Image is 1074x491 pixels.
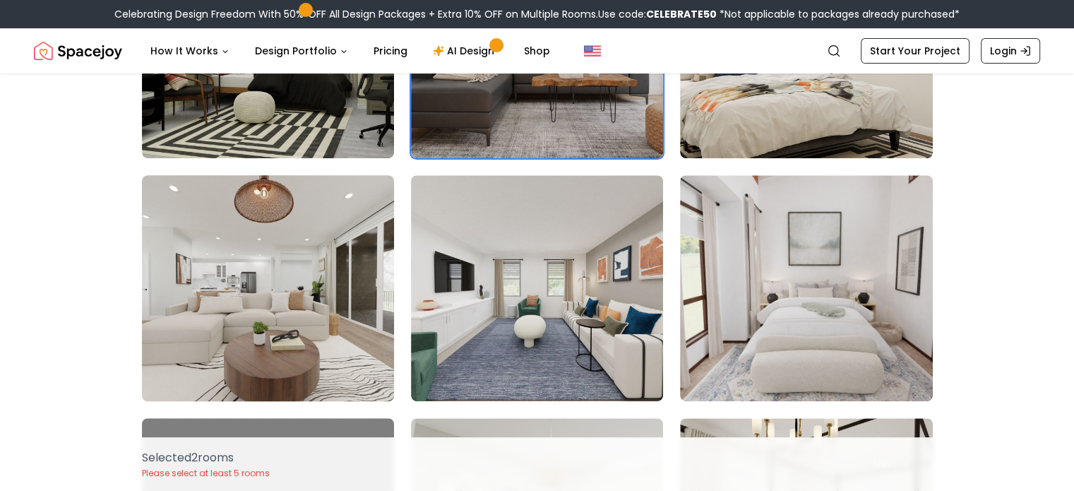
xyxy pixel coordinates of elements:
[139,37,561,65] nav: Main
[717,7,960,21] span: *Not applicable to packages already purchased*
[584,42,601,59] img: United States
[244,37,359,65] button: Design Portfolio
[861,38,969,64] a: Start Your Project
[362,37,419,65] a: Pricing
[981,38,1040,64] a: Login
[598,7,717,21] span: Use code:
[136,170,400,407] img: Room room-7
[422,37,510,65] a: AI Design
[114,7,960,21] div: Celebrating Design Freedom With 50% OFF All Design Packages + Extra 10% OFF on Multiple Rooms.
[139,37,241,65] button: How It Works
[680,175,932,401] img: Room room-9
[411,175,663,401] img: Room room-8
[513,37,561,65] a: Shop
[34,28,1040,73] nav: Global
[34,37,122,65] img: Spacejoy Logo
[142,468,270,479] p: Please select at least 5 rooms
[646,7,717,21] b: CELEBRATE50
[34,37,122,65] a: Spacejoy
[142,449,270,466] p: Selected 2 room s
